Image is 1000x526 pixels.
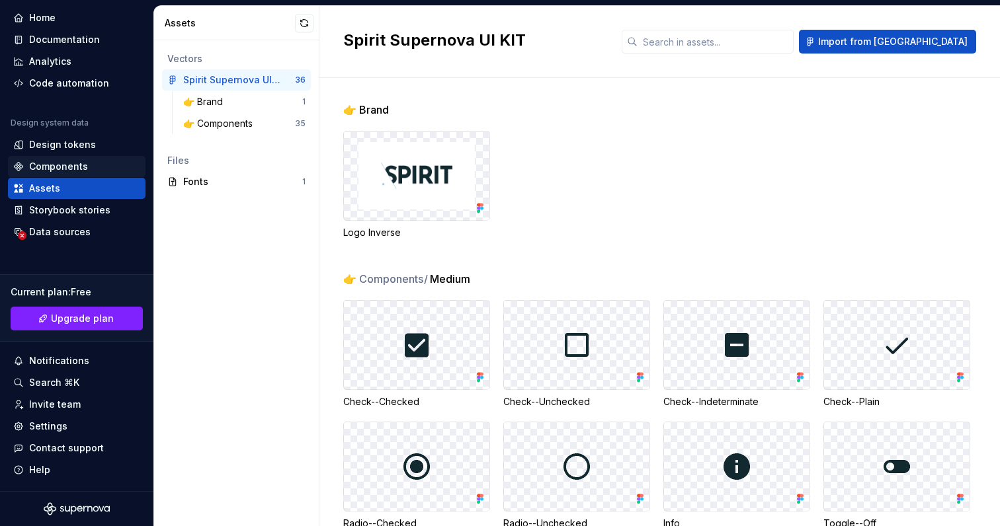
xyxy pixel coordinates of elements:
[29,376,79,389] div: Search ⌘K
[162,69,311,91] a: Spirit Supernova UI KIT36
[430,271,470,287] span: Medium
[11,118,89,128] div: Design system data
[29,182,60,195] div: Assets
[29,138,96,151] div: Design tokens
[8,437,146,459] button: Contact support
[343,395,490,408] div: Check--Checked
[503,395,650,408] div: Check--Unchecked
[424,272,428,285] span: /
[343,271,429,287] span: 👉 Components
[295,118,306,129] div: 35
[44,502,110,515] svg: Supernova Logo
[165,17,295,30] div: Assets
[29,463,50,476] div: Help
[167,154,306,167] div: Files
[167,52,306,65] div: Vectors
[343,30,606,51] h2: Spirit Supernova UI KIT
[11,307,143,330] button: Upgrade plan
[343,102,389,118] span: 👉 Brand
[29,160,88,173] div: Components
[8,459,146,480] button: Help
[799,30,976,54] button: Import from [GEOGRAPHIC_DATA]
[8,134,146,155] a: Design tokens
[29,441,104,455] div: Contact support
[29,55,71,68] div: Analytics
[8,350,146,371] button: Notifications
[178,113,311,134] a: 👉 Components35
[29,33,100,46] div: Documentation
[29,354,89,367] div: Notifications
[295,75,306,85] div: 36
[183,95,228,108] div: 👉 Brand
[29,420,67,433] div: Settings
[183,175,302,188] div: Fonts
[823,395,970,408] div: Check--Plain
[11,285,143,299] div: Current plan : Free
[8,29,146,50] a: Documentation
[51,312,114,325] span: Upgrade plan
[8,156,146,177] a: Components
[183,117,258,130] div: 👉 Components
[8,416,146,437] a: Settings
[29,204,110,217] div: Storybook stories
[8,73,146,94] a: Code automation
[29,11,56,24] div: Home
[8,394,146,415] a: Invite team
[302,96,306,107] div: 1
[29,398,81,411] div: Invite team
[8,7,146,28] a: Home
[8,178,146,199] a: Assets
[8,221,146,243] a: Data sources
[183,73,282,87] div: Spirit Supernova UI KIT
[29,225,91,239] div: Data sources
[343,226,490,239] div: Logo Inverse
[663,395,810,408] div: Check--Indeterminate
[162,171,311,192] a: Fonts1
[29,77,109,90] div: Code automation
[178,91,311,112] a: 👉 Brand1
[638,30,794,54] input: Search in assets...
[302,176,306,187] div: 1
[8,51,146,72] a: Analytics
[8,200,146,221] a: Storybook stories
[818,35,968,48] span: Import from [GEOGRAPHIC_DATA]
[8,372,146,393] button: Search ⌘K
